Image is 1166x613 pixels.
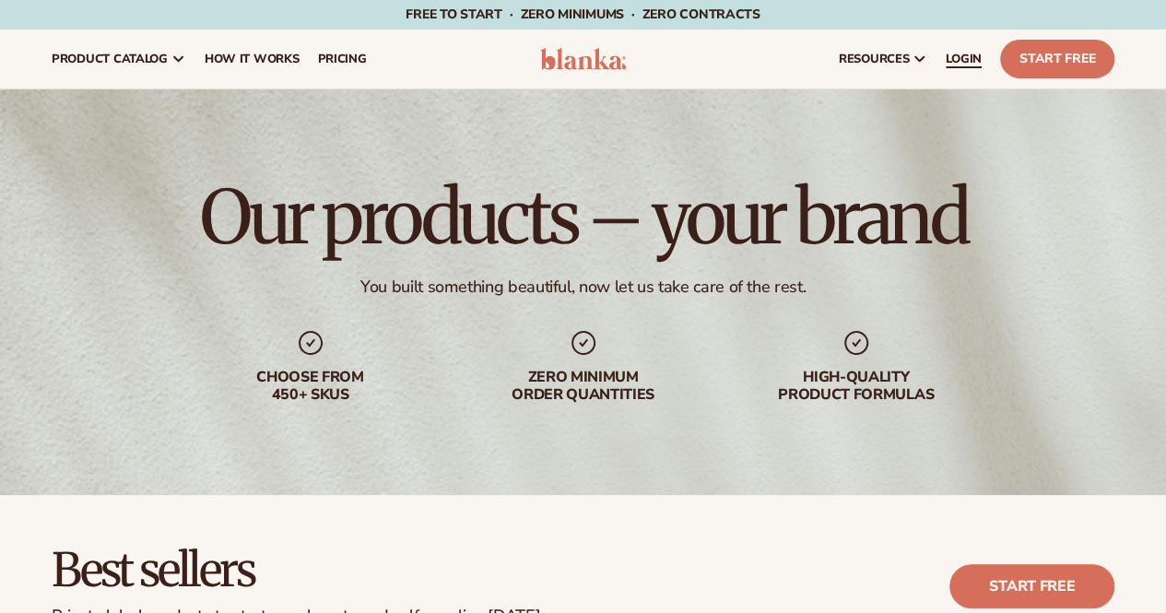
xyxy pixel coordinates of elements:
[193,369,429,404] div: Choose from 450+ Skus
[839,52,909,66] span: resources
[308,29,375,88] a: pricing
[406,6,760,23] span: Free to start · ZERO minimums · ZERO contracts
[465,369,701,404] div: Zero minimum order quantities
[1000,40,1114,78] a: Start Free
[52,547,544,595] h2: Best sellers
[42,29,195,88] a: product catalog
[205,52,300,66] span: How It Works
[195,29,309,88] a: How It Works
[949,564,1114,608] a: Start free
[946,52,982,66] span: LOGIN
[738,369,974,404] div: High-quality product formulas
[199,181,966,254] h1: Our products – your brand
[317,52,366,66] span: pricing
[830,29,936,88] a: resources
[360,277,806,298] div: You built something beautiful, now let us take care of the rest.
[540,48,627,70] img: logo
[52,52,168,66] span: product catalog
[936,29,991,88] a: LOGIN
